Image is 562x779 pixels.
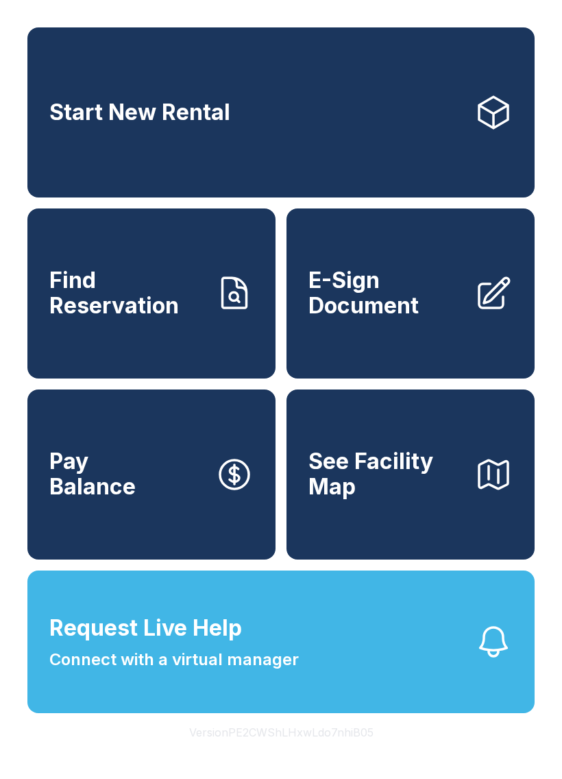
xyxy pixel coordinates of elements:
button: VersionPE2CWShLHxwLdo7nhiB05 [178,713,384,752]
a: E-Sign Document [286,208,535,379]
a: PayBalance [27,389,276,560]
span: Pay Balance [49,449,136,499]
a: Find Reservation [27,208,276,379]
span: Request Live Help [49,612,242,645]
span: Start New Rental [49,100,230,125]
button: Request Live HelpConnect with a virtual manager [27,571,535,713]
span: E-Sign Document [308,268,463,318]
a: Start New Rental [27,27,535,197]
button: See Facility Map [286,389,535,560]
span: Connect with a virtual manager [49,647,299,672]
span: See Facility Map [308,449,463,499]
span: Find Reservation [49,268,204,318]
